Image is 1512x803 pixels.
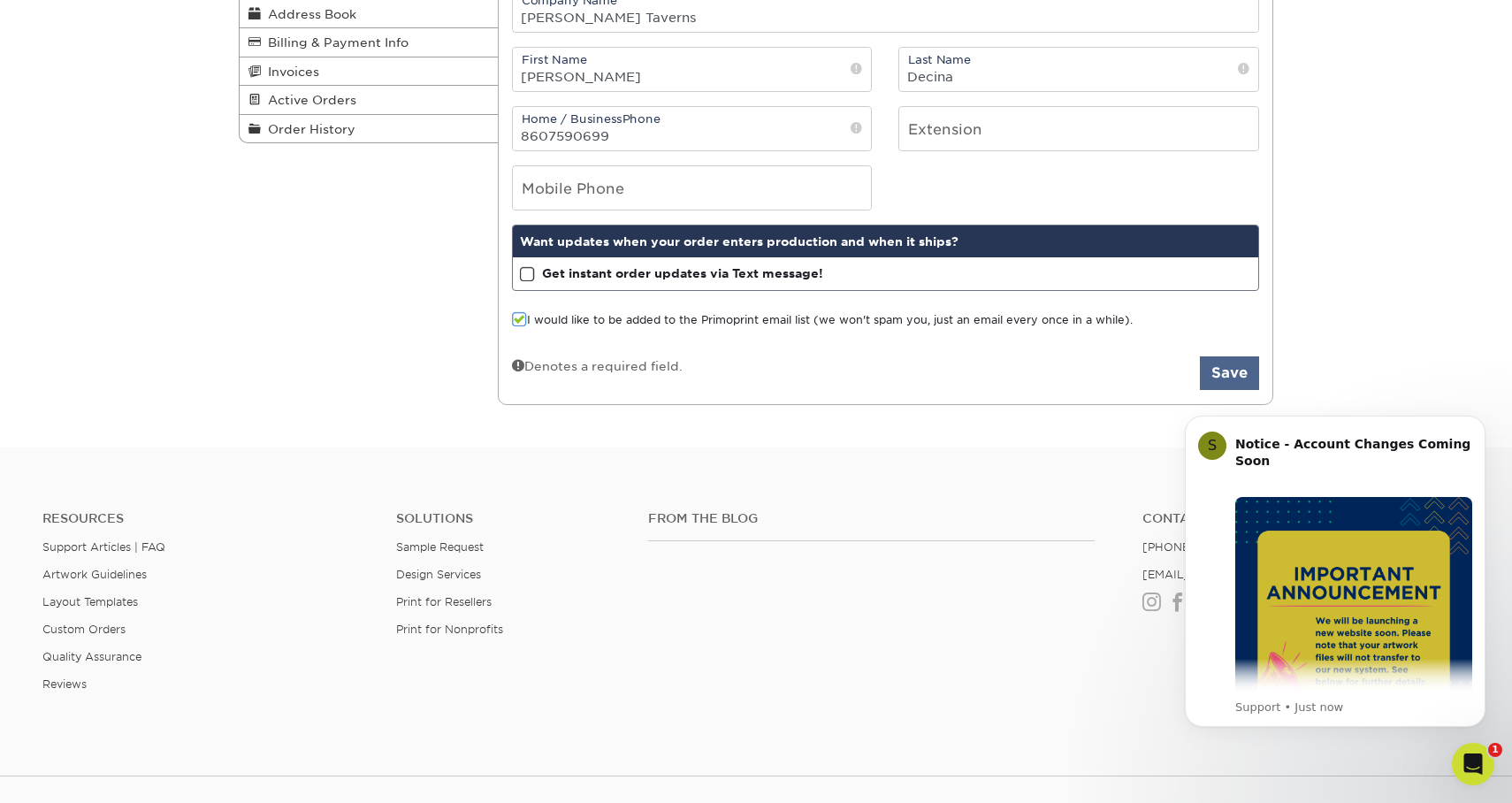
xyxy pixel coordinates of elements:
span: Billing & Payment Info [261,35,409,50]
a: Active Orders [240,86,498,114]
button: Save [1200,356,1259,390]
a: Billing & Payment Info [240,28,498,57]
a: Invoices [240,57,498,86]
h4: Resources [42,511,370,526]
a: Support Articles | FAQ [42,540,165,554]
span: Address Book [261,7,356,21]
a: Contact [1142,511,1470,526]
h4: From the Blog [648,511,1095,526]
span: Active Orders [261,93,356,107]
a: Custom Orders [42,623,126,636]
a: Artwork Guidelines [42,568,147,581]
div: Want updates when your order enters production and when it ships? [513,226,1259,257]
a: Design Services [396,568,481,581]
span: 1 [1488,743,1502,757]
a: Print for Nonprofits [396,623,503,636]
iframe: Intercom live chat [1452,743,1494,785]
a: Quality Assurance [42,650,141,663]
span: Order History [261,122,355,136]
h4: Solutions [396,511,622,526]
a: Print for Resellers [396,595,492,608]
a: Order History [240,115,498,142]
label: I would like to be added to the Primoprint email list (we won't spam you, just an email every onc... [512,312,1133,329]
a: Sample Request [396,540,484,554]
a: Reviews [42,677,87,691]
div: Denotes a required field. [512,356,683,375]
a: [EMAIL_ADDRESS][DOMAIN_NAME] [1142,568,1354,581]
span: Invoices [261,65,319,79]
iframe: Intercom notifications message [1158,394,1512,794]
a: [PHONE_NUMBER] [1142,540,1252,554]
a: Layout Templates [42,595,138,608]
strong: Get instant order updates via Text message! [542,266,823,280]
